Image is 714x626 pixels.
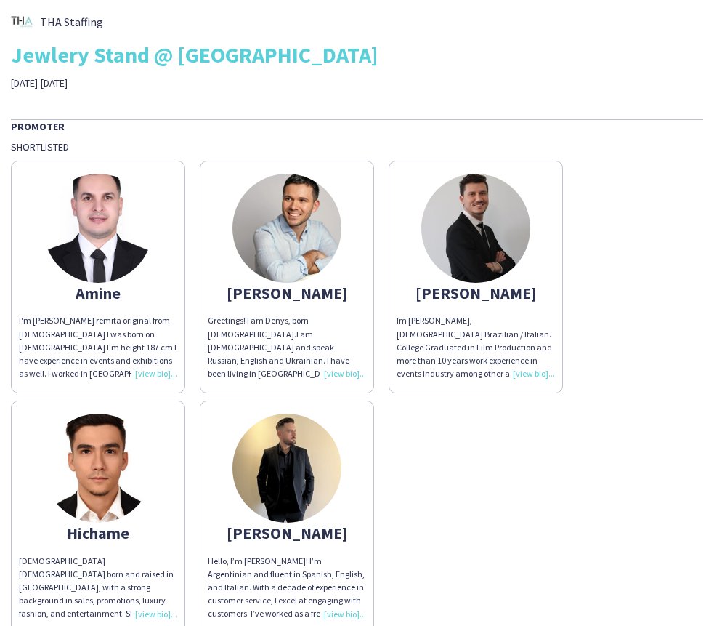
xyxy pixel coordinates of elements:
div: Im [PERSON_NAME], [DEMOGRAPHIC_DATA] Brazilian / Italian. College Graduated in Film Production an... [397,314,555,380]
img: thumb-649b0e7723f87.jpeg [232,414,341,523]
div: [PERSON_NAME] [397,286,555,300]
div: [DEMOGRAPHIC_DATA] [DEMOGRAPHIC_DATA] born and raised in [GEOGRAPHIC_DATA], with a strong backgro... [19,555,177,621]
img: thumb-66e318c397a9a.jpg [44,174,153,283]
img: thumb-abd598fb-4f9a-4bd1-820c-415ed9919104.jpg [232,174,341,283]
img: thumb-67863c07a8814.jpeg [421,174,530,283]
div: [DATE]-[DATE] [11,76,253,89]
div: Hichame [19,526,177,539]
div: Shortlisted [11,140,703,153]
img: thumb-6762b9ada44ec.jpeg [44,414,153,523]
div: [PERSON_NAME] [208,526,366,539]
div: Hello, I’m [PERSON_NAME]! I’m Argentinian and fluent in Spanish, English, and Italian. With a dec... [208,555,366,621]
div: Promoter [11,119,703,133]
img: thumb-c2c62920-666d-42a4-bc92-4ab14fb72bac.png [11,11,33,33]
span: THA Staffing [40,15,103,28]
div: [PERSON_NAME] [208,286,366,300]
div: Jewlery Stand @ [GEOGRAPHIC_DATA] [11,44,703,65]
div: I'm [PERSON_NAME] remita original from [DEMOGRAPHIC_DATA] I was born on [DEMOGRAPHIC_DATA] I'm he... [19,314,177,380]
div: Amine [19,286,177,300]
div: Greetings! I am Denys, born [DEMOGRAPHIC_DATA].I am [DEMOGRAPHIC_DATA] and speak Russian, English... [208,314,366,380]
